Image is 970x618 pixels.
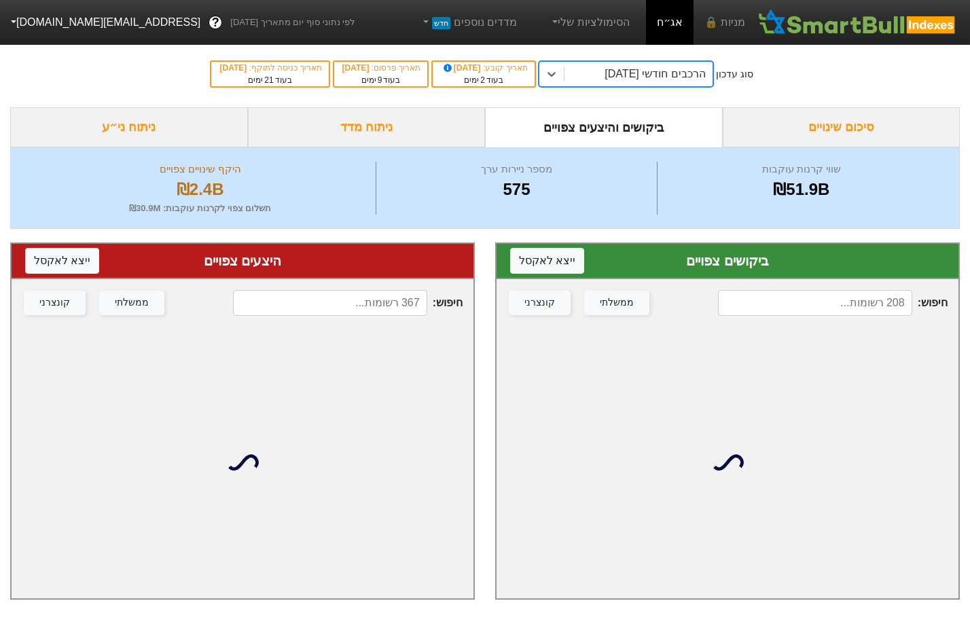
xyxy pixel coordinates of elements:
span: 9 [378,75,382,85]
div: בעוד ימים [439,74,527,86]
span: [DATE] [219,63,249,73]
span: ? [212,14,219,32]
span: [DATE] [342,63,372,73]
div: קונצרני [524,295,555,310]
span: לפי נתוני סוף יום מתאריך [DATE] [230,16,355,29]
div: תאריך פרסום : [341,62,421,74]
button: ממשלתי [584,291,649,315]
div: 575 [380,177,653,202]
div: ממשלתי [115,295,149,310]
img: SmartBull [756,9,959,36]
div: בעוד ימים [341,74,421,86]
div: תאריך כניסה לתוקף : [218,62,321,74]
div: סוג עדכון [716,67,753,81]
button: ייצא לאקסל [25,248,99,274]
div: ממשלתי [600,295,634,310]
span: 21 [264,75,273,85]
div: היקף שינויים צפויים [28,162,372,177]
a: הסימולציות שלי [544,9,635,36]
div: ביקושים והיצעים צפויים [485,107,723,147]
div: ניתוח ני״ע [10,107,248,147]
div: תשלום צפוי לקרנות עוקבות : ₪30.9M [28,202,372,215]
img: loading... [711,446,744,479]
div: סיכום שינויים [723,107,960,147]
a: מדדים נוספיםחדש [414,9,522,36]
div: ביקושים צפויים [510,251,945,271]
div: ₪51.9B [661,177,942,202]
span: 2 [480,75,485,85]
span: חיפוש : [233,290,463,316]
input: 367 רשומות... [233,290,427,316]
div: היצעים צפויים [25,251,460,271]
button: קונצרני [24,291,86,315]
button: קונצרני [509,291,571,315]
div: שווי קרנות עוקבות [661,162,942,177]
img: loading... [226,446,259,479]
div: הרכבים חודשי [DATE] [605,66,705,82]
div: ₪2.4B [28,177,372,202]
button: ייצא לאקסל [510,248,584,274]
div: ניתוח מדד [248,107,486,147]
input: 208 רשומות... [718,290,912,316]
button: ממשלתי [99,291,164,315]
div: קונצרני [39,295,70,310]
span: חדש [432,17,450,29]
span: [DATE] [441,63,483,73]
div: תאריך קובע : [439,62,527,74]
span: חיפוש : [718,290,948,316]
div: מספר ניירות ערך [380,162,653,177]
div: בעוד ימים [218,74,321,86]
